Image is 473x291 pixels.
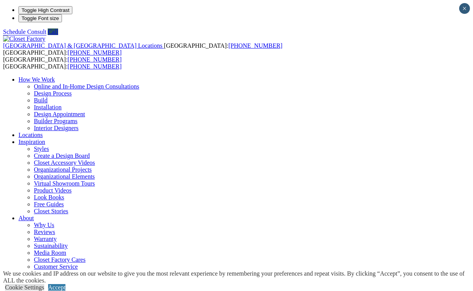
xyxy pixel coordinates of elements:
a: Closet Factory Cares [34,256,85,263]
a: Media Room [34,249,66,256]
a: Product Videos [34,187,72,194]
span: Toggle Font size [22,15,59,21]
a: [PHONE_NUMBER] [68,63,122,70]
a: Virtual Showroom Tours [34,180,95,187]
button: Toggle High Contrast [18,6,72,14]
div: We use cookies and IP address on our website to give you the most relevant experience by remember... [3,270,473,284]
button: Close [459,3,470,14]
a: Reviews [34,229,55,235]
a: Build [34,97,48,104]
a: [PHONE_NUMBER] [68,49,122,56]
a: [PHONE_NUMBER] [68,56,122,63]
a: About [18,215,34,221]
a: How We Work [18,76,55,83]
span: [GEOGRAPHIC_DATA]: [GEOGRAPHIC_DATA]: [3,42,282,56]
a: Interior Designers [34,125,79,131]
a: Design Appointment [34,111,85,117]
span: [GEOGRAPHIC_DATA] & [GEOGRAPHIC_DATA] Locations [3,42,162,49]
a: Organizational Elements [34,173,95,180]
a: Closet Accessory Videos [34,159,95,166]
a: Styles [34,145,49,152]
a: Design Process [34,90,72,97]
span: [GEOGRAPHIC_DATA]: [GEOGRAPHIC_DATA]: [3,56,122,70]
a: Inspiration [18,139,45,145]
a: Free Guides [34,201,64,207]
a: Installation [34,104,62,110]
a: Online and In-Home Design Consultations [34,83,139,90]
a: [GEOGRAPHIC_DATA] & [GEOGRAPHIC_DATA] Locations [3,42,164,49]
a: Warranty [34,236,57,242]
a: Look Books [34,194,64,201]
span: Toggle High Contrast [22,7,69,13]
button: Toggle Font size [18,14,62,22]
img: Closet Factory [3,35,45,42]
a: Schedule Consult [3,28,46,35]
a: Accept [48,284,65,291]
a: Call [48,28,58,35]
a: Why Us [34,222,54,228]
a: [PHONE_NUMBER] [228,42,282,49]
a: Customer Service [34,263,78,270]
a: Builder Programs [34,118,77,124]
a: Locations [18,132,43,138]
a: Create a Design Board [34,152,90,159]
a: Sustainability [34,242,68,249]
a: Closet Stories [34,208,68,214]
a: Organizational Projects [34,166,92,173]
a: Cookie Settings [5,284,44,291]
